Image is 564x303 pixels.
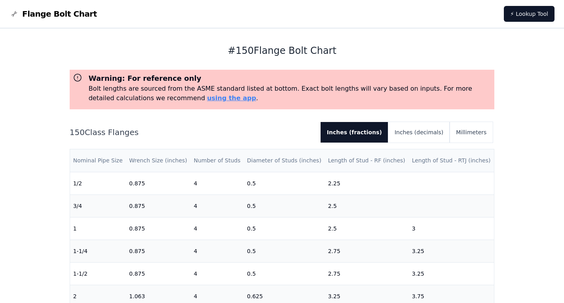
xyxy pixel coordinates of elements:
[409,262,494,285] td: 3.25
[70,44,495,57] h1: # 150 Flange Bolt Chart
[325,262,409,285] td: 2.75
[409,149,494,172] th: Length of Stud - RTJ (inches)
[244,194,325,217] td: 0.5
[325,217,409,240] td: 2.5
[190,217,244,240] td: 4
[70,172,126,194] td: 1/2
[70,217,126,240] td: 1
[244,172,325,194] td: 0.5
[126,240,190,262] td: 0.875
[70,262,126,285] td: 1-1/2
[244,262,325,285] td: 0.5
[126,172,190,194] td: 0.875
[190,149,244,172] th: Number of Studs
[504,6,555,22] a: ⚡ Lookup Tool
[450,122,493,143] button: Millimeters
[244,149,325,172] th: Diameter of Studs (inches)
[190,262,244,285] td: 4
[89,84,492,103] p: Bolt lengths are sourced from the ASME standard listed at bottom. Exact bolt lengths will vary ba...
[89,73,492,84] h3: Warning: For reference only
[207,94,256,102] a: using the app
[388,122,450,143] button: Inches (decimals)
[70,149,126,172] th: Nominal Pipe Size
[190,172,244,194] td: 4
[325,172,409,194] td: 2.25
[321,122,388,143] button: Inches (fractions)
[190,194,244,217] td: 4
[126,262,190,285] td: 0.875
[409,217,494,240] td: 3
[70,240,126,262] td: 1-1/4
[126,194,190,217] td: 0.875
[325,194,409,217] td: 2.5
[126,149,190,172] th: Wrench Size (inches)
[70,127,314,138] h2: 150 Class Flanges
[126,217,190,240] td: 0.875
[325,240,409,262] td: 2.75
[244,217,325,240] td: 0.5
[190,240,244,262] td: 4
[9,9,19,19] img: Flange Bolt Chart Logo
[409,240,494,262] td: 3.25
[325,149,409,172] th: Length of Stud - RF (inches)
[9,8,97,19] a: Flange Bolt Chart LogoFlange Bolt Chart
[70,194,126,217] td: 3/4
[22,8,97,19] span: Flange Bolt Chart
[244,240,325,262] td: 0.5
